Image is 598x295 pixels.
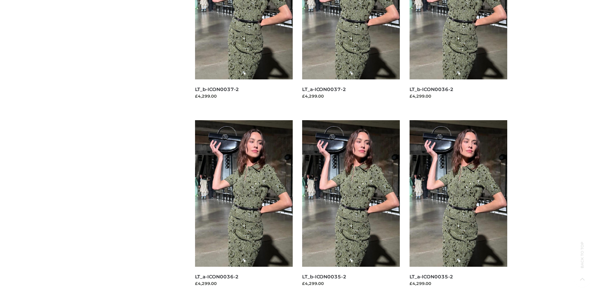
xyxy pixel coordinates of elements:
[195,274,239,280] a: LT_a-ICON0036-2
[195,280,293,287] div: £4,299.00
[302,280,400,287] div: £4,299.00
[410,86,454,92] a: LT_b-ICON0036-2
[410,274,454,280] a: LT_a-ICON0035-2
[574,253,590,268] span: Back to top
[302,93,400,99] div: £4,299.00
[195,93,293,99] div: £4,299.00
[195,86,239,92] a: LT_b-ICON0037-2
[410,93,508,99] div: £4,299.00
[302,86,346,92] a: LT_a-ICON0037-2
[410,280,508,287] div: £4,299.00
[302,274,346,280] a: LT_b-ICON0035-2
